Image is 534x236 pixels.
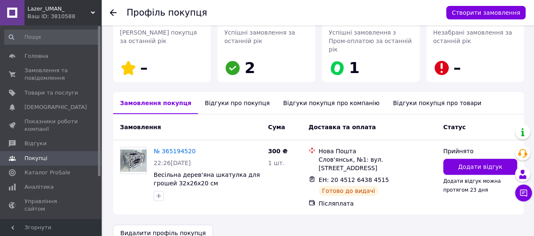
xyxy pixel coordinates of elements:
span: 1 шт. [268,160,285,166]
input: Пошук [4,30,100,45]
div: Відгуки покупця про компанію [276,92,386,114]
span: Товари та послуги [24,89,78,97]
span: – [140,59,148,76]
div: Нова Пошта [319,147,436,155]
span: Замовлення та повідомлення [24,67,78,82]
span: Головна [24,52,48,60]
div: Слов'янськ, №1: вул. [STREET_ADDRESS] [319,155,436,172]
span: – [453,59,461,76]
div: Прийнято [443,147,517,155]
span: Успішні замовлення за останній рік [224,29,295,44]
span: Lazer_UMAN_ [27,5,91,13]
span: Покупці [24,155,47,162]
a: Фото товару [120,147,147,174]
span: Управління сайтом [24,198,78,213]
span: Успішні замовлення з Пром-оплатою за останній рік [329,29,412,53]
span: Замовлення [120,124,161,130]
div: Повернутися назад [110,8,117,17]
div: Готово до видачі [319,186,379,196]
div: Відгуки про покупця [198,92,276,114]
h1: Профіль покупця [127,8,207,18]
button: Чат з покупцем [515,184,532,201]
span: [DEMOGRAPHIC_DATA] [24,103,87,111]
span: Аналітика [24,183,54,191]
span: Каталог ProSale [24,169,70,176]
a: Весільна дерев'яна шкатулка для грошей 32х26х20 см [154,171,260,187]
span: [PERSON_NAME] покупця за останній рік [120,29,197,44]
span: Показники роботи компанії [24,118,78,133]
span: Cума [268,124,285,130]
span: Відгуки [24,140,46,147]
span: Додати відгук можна протягом 23 дня [443,178,501,193]
div: Післяплата [319,199,436,208]
span: Доставка та оплата [309,124,376,130]
span: 1 [349,59,360,76]
img: Фото товару [120,149,146,172]
button: Створити замовлення [446,6,526,19]
a: № 365194520 [154,148,195,155]
span: Статус [443,124,466,130]
span: 22:26[DATE] [154,160,191,166]
button: Додати відгук [443,159,517,175]
div: Відгуки покупця про товари [386,92,488,114]
div: Замовлення покупця [113,92,198,114]
span: Додати відгук [458,163,502,171]
div: Ваш ID: 3810588 [27,13,101,20]
span: Незабрані замовлення за останній рік [433,29,512,44]
span: 300 ₴ [268,148,287,155]
span: ЕН: 20 4512 6438 4515 [319,176,389,183]
span: 2 [244,59,255,76]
